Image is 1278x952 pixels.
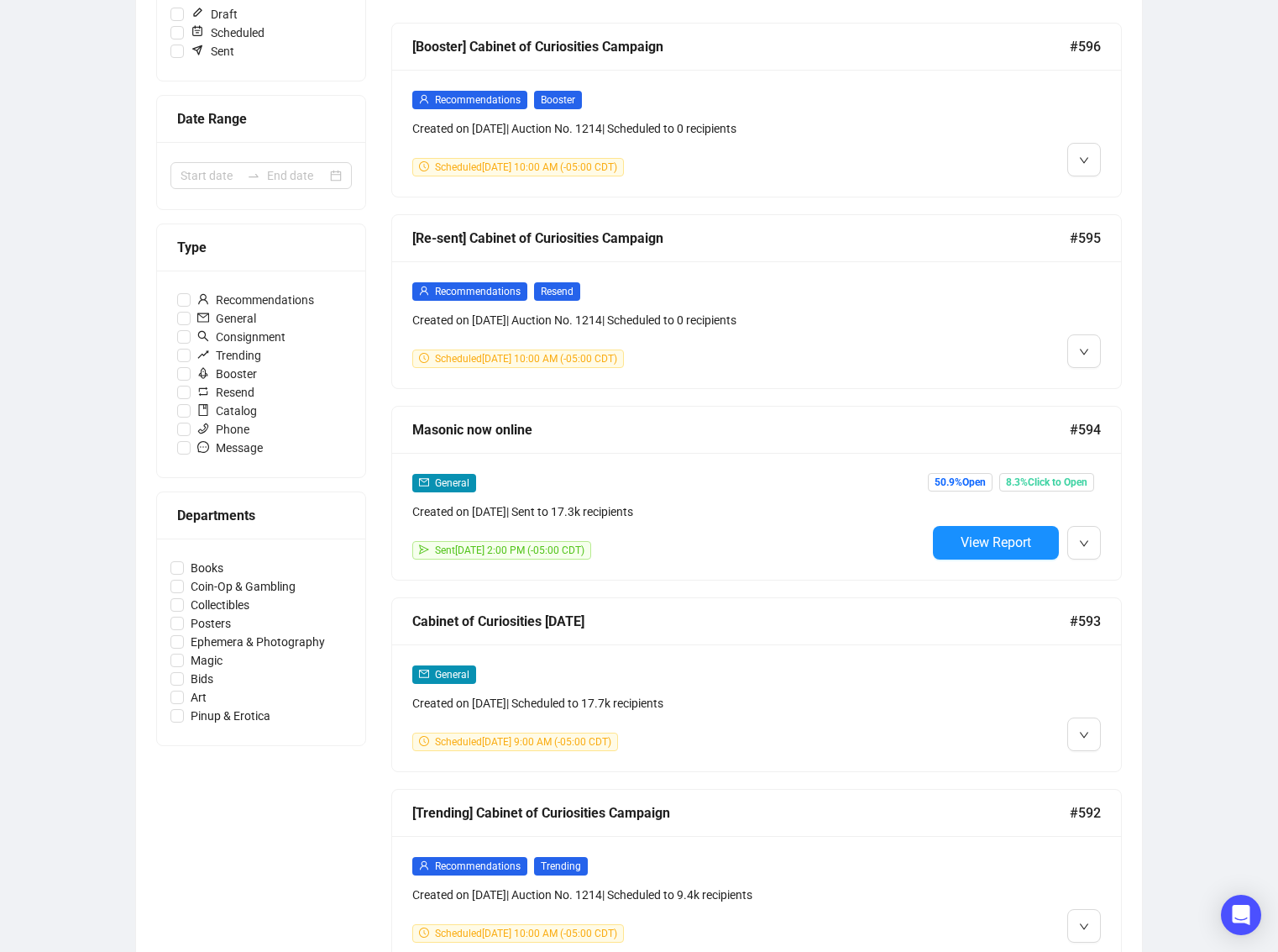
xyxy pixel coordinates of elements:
[391,597,1122,772] a: Cabinet of Curiosities [DATE]#593mailGeneralCreated on [DATE]| Scheduled to 17.7k recipientsclock...
[197,293,209,305] span: user
[191,309,263,328] span: General
[1070,36,1101,57] span: #596
[184,633,332,651] span: Ephemera & Photography
[184,707,277,725] span: Pinup & Erotica
[435,669,469,681] span: General
[191,365,264,383] span: Booster
[435,928,617,939] span: Scheduled [DATE] 10:00 AM (-05:00 CDT)
[197,349,209,360] span: rise
[191,328,292,346] span: Consignment
[1070,802,1101,823] span: #592
[435,286,521,297] span: Recommendations
[184,596,256,614] span: Collectibles
[419,928,429,938] span: clock-circle
[181,166,240,185] input: Start date
[419,477,429,487] span: mail
[435,94,521,106] span: Recommendations
[412,119,926,138] div: Created on [DATE] | Auction No. 1214 | Scheduled to 0 recipients
[419,94,429,104] span: user
[412,694,926,713] div: Created on [DATE] | Scheduled to 17.7k recipients
[391,23,1122,197] a: [Booster] Cabinet of Curiosities Campaign#596userRecommendationsBoosterCreated on [DATE]| Auction...
[534,91,582,109] span: Booster
[184,651,229,670] span: Magic
[419,286,429,296] span: user
[928,473,993,492] span: 50.9% Open
[1079,539,1089,549] span: down
[435,860,521,872] span: Recommendations
[184,577,302,596] span: Coin-Op & Gambling
[1221,895,1261,935] div: Open Intercom Messenger
[1070,419,1101,440] span: #594
[435,161,617,173] span: Scheduled [DATE] 10:00 AM (-05:00 CDT)
[247,169,260,182] span: to
[933,526,1059,560] button: View Report
[435,477,469,489] span: General
[197,312,209,323] span: mail
[412,419,1070,440] div: Masonic now online
[1079,155,1089,166] span: down
[197,367,209,379] span: rocket
[412,502,926,521] div: Created on [DATE] | Sent to 17.3k recipients
[391,406,1122,581] a: Masonic now online#594mailGeneralCreated on [DATE]| Sent to 17.3k recipientssendSent[DATE] 2:00 P...
[191,439,270,457] span: Message
[419,736,429,746] span: clock-circle
[191,346,268,365] span: Trending
[197,330,209,342] span: search
[177,505,345,526] div: Departments
[1070,228,1101,249] span: #595
[184,688,213,707] span: Art
[191,383,261,402] span: Resend
[412,886,926,904] div: Created on [DATE] | Auction No. 1214 | Scheduled to 9.4k recipients
[177,237,345,258] div: Type
[412,311,926,329] div: Created on [DATE] | Auction No. 1214 | Scheduled to 0 recipients
[267,166,327,185] input: End date
[197,441,209,453] span: message
[184,670,220,688] span: Bids
[184,42,241,60] span: Sent
[1079,922,1089,932] span: down
[191,420,256,439] span: Phone
[197,386,209,397] span: retweet
[419,860,429,870] span: user
[184,24,271,42] span: Scheduled
[419,353,429,363] span: clock-circle
[412,611,1070,632] div: Cabinet of Curiosities [DATE]
[534,857,588,876] span: Trending
[1070,611,1101,632] span: #593
[184,559,230,577] span: Books
[247,169,260,182] span: swap-right
[184,614,238,633] span: Posters
[534,282,580,301] span: Resend
[419,161,429,171] span: clock-circle
[197,404,209,416] span: book
[177,108,345,129] div: Date Range
[391,214,1122,389] a: [Re-sent] Cabinet of Curiosities Campaign#595userRecommendationsResendCreated on [DATE]| Auction ...
[412,228,1070,249] div: [Re-sent] Cabinet of Curiosities Campaign
[999,473,1094,492] span: 8.3% Click to Open
[412,36,1070,57] div: [Booster] Cabinet of Curiosities Campaign
[191,402,264,420] span: Catalog
[184,5,244,24] span: Draft
[1079,347,1089,357] span: down
[961,534,1031,550] span: View Report
[412,802,1070,823] div: [Trending] Cabinet of Curiosities Campaign
[419,669,429,679] span: mail
[1079,730,1089,740] span: down
[435,544,584,556] span: Sent [DATE] 2:00 PM (-05:00 CDT)
[419,544,429,555] span: send
[197,423,209,434] span: phone
[435,736,611,748] span: Scheduled [DATE] 9:00 AM (-05:00 CDT)
[435,353,617,365] span: Scheduled [DATE] 10:00 AM (-05:00 CDT)
[191,291,321,309] span: Recommendations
